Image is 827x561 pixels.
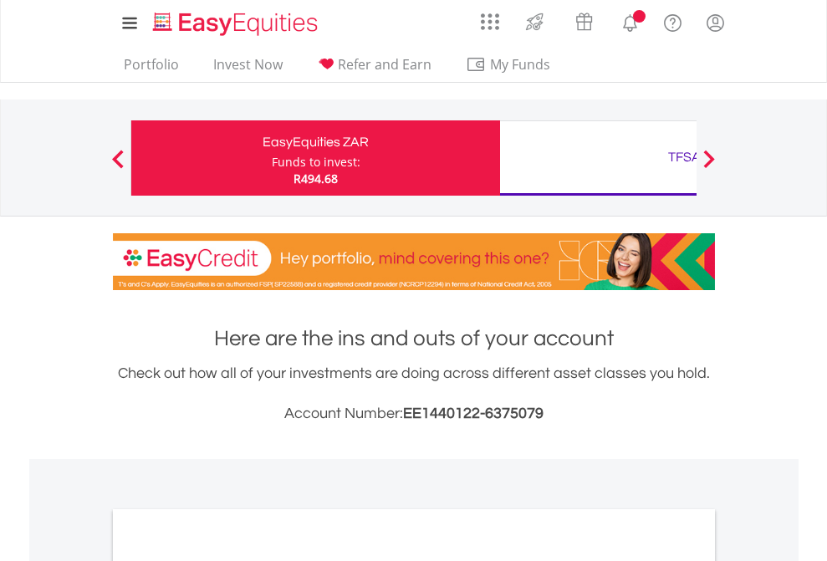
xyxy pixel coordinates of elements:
img: EasyEquities_Logo.png [150,10,324,38]
h1: Here are the ins and outs of your account [113,324,715,354]
a: My Profile [694,4,737,41]
a: Portfolio [117,56,186,82]
div: EasyEquities ZAR [141,130,490,154]
span: My Funds [466,54,575,75]
span: Refer and Earn [338,55,431,74]
a: Home page [146,4,324,38]
div: Funds to invest: [272,154,360,171]
img: vouchers-v2.svg [570,8,598,35]
img: thrive-v2.svg [521,8,549,35]
span: EE1440122-6375079 [403,405,544,421]
img: EasyCredit Promotion Banner [113,233,715,290]
a: Refer and Earn [310,56,438,82]
img: grid-menu-icon.svg [481,13,499,31]
span: R494.68 [294,171,338,186]
h3: Account Number: [113,402,715,426]
a: Invest Now [207,56,289,82]
button: Next [692,158,726,175]
a: AppsGrid [470,4,510,31]
div: Check out how all of your investments are doing across different asset classes you hold. [113,362,715,426]
button: Previous [101,158,135,175]
a: FAQ's and Support [651,4,694,38]
a: Notifications [609,4,651,38]
a: Vouchers [559,4,609,35]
